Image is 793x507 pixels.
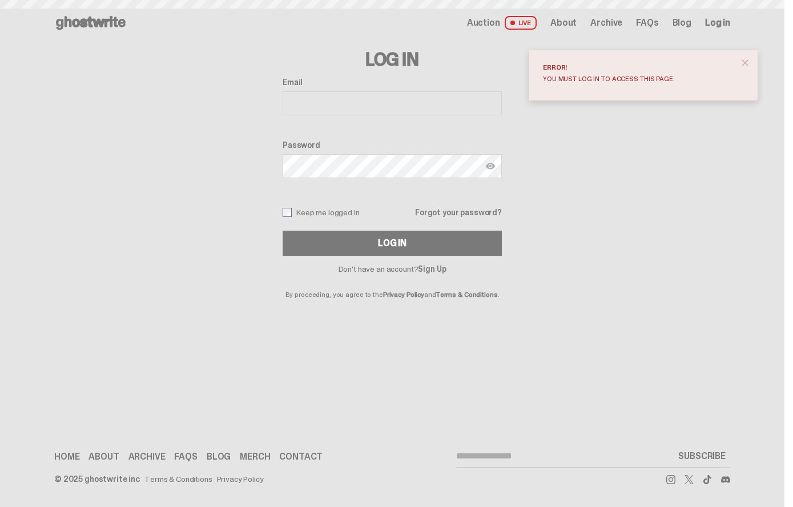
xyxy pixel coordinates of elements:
[705,18,730,27] a: Log in
[436,290,498,299] a: Terms & Conditions
[144,475,212,483] a: Terms & Conditions
[636,18,658,27] a: FAQs
[207,452,231,461] a: Blog
[217,475,264,483] a: Privacy Policy
[415,208,502,216] a: Forgot your password?
[174,452,197,461] a: FAQs
[486,162,495,171] img: Show password
[467,16,537,30] a: Auction LIVE
[283,273,502,298] p: By proceeding, you agree to the and .
[128,452,166,461] a: Archive
[735,53,755,73] button: close
[283,208,360,217] label: Keep me logged in
[283,208,292,217] input: Keep me logged in
[543,75,735,82] div: You must log in to access this page.
[673,18,691,27] a: Blog
[283,140,502,150] label: Password
[590,18,622,27] a: Archive
[279,452,323,461] a: Contact
[283,50,502,69] h3: Log In
[54,452,79,461] a: Home
[283,231,502,256] button: Log In
[674,445,730,468] button: SUBSCRIBE
[505,16,537,30] span: LIVE
[467,18,500,27] span: Auction
[283,78,502,87] label: Email
[418,264,446,274] a: Sign Up
[54,475,140,483] div: © 2025 ghostwrite inc
[543,64,735,71] div: Error!
[88,452,119,461] a: About
[550,18,577,27] a: About
[283,265,502,273] p: Don't have an account?
[240,452,270,461] a: Merch
[378,239,406,248] div: Log In
[383,290,424,299] a: Privacy Policy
